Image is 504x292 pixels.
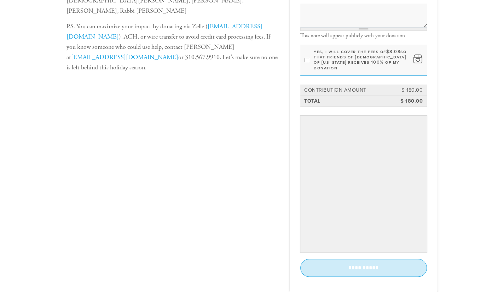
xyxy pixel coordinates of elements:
span: $ [386,49,390,55]
label: Yes, I will cover the fees of so that Friends of [DEMOGRAPHIC_DATA] of [US_STATE] receives 100% o... [314,49,409,70]
iframe: To enrich screen reader interactions, please activate Accessibility in Grammarly extension settings [302,118,425,251]
td: Total [303,96,392,106]
td: Contribution Amount [303,85,392,95]
a: [EMAIL_ADDRESS][DOMAIN_NAME] [71,53,178,61]
p: P.S. You can maximize your impact by donating via Zelle ( ), ACH, or wire transfer to avoid credi... [66,22,279,73]
span: 8.08 [389,49,400,55]
td: $ 180.00 [392,85,424,95]
div: This note will appear publicly with your donation [300,33,427,39]
td: $ 180.00 [392,96,424,106]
